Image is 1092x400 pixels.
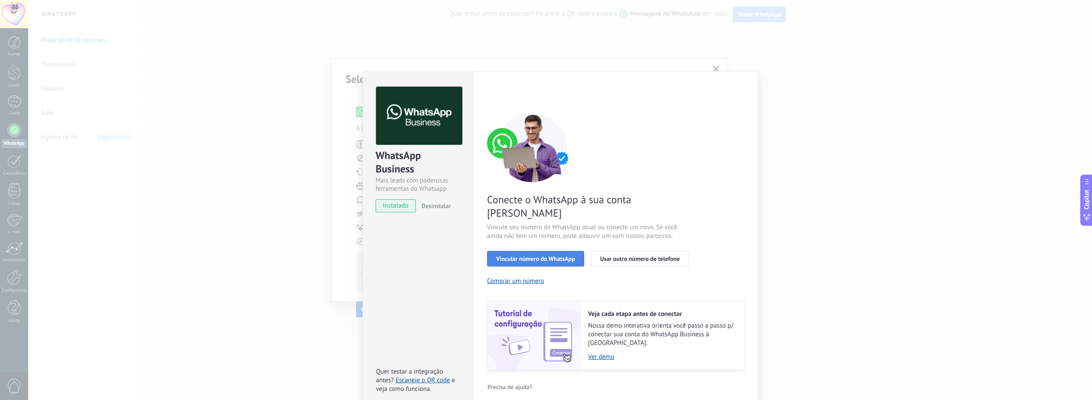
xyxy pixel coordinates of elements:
span: Precisa de ajuda? [487,384,532,390]
button: Desinstalar [418,199,451,212]
span: Copilot [1082,189,1091,209]
span: e veja como funciona. [376,376,455,393]
h2: Veja cada etapa antes de conectar [588,310,736,318]
span: Desinstalar [422,202,451,210]
a: Escaneie o QR code [396,376,450,384]
span: instalado [376,199,415,212]
button: Precisa de ajuda? [487,380,533,393]
div: WhatsApp Business [376,149,461,176]
img: logo_main.png [376,87,462,145]
button: Comprar um número [487,277,544,285]
div: Mais leads com poderosas ferramentas do Whatsapp [376,176,461,193]
span: Nossa demo interativa orienta você passo a passo p/ conectar sua conta do WhatsApp Business à [GE... [588,322,736,348]
button: Vincular número do WhatsApp [487,251,584,267]
button: Usar outro número de telefone [591,251,689,267]
span: Vincular número do WhatsApp [496,256,575,262]
span: Conecte o WhatsApp à sua conta [PERSON_NAME] [487,193,693,220]
a: Ver demo [588,353,736,361]
span: Usar outro número de telefone [600,256,680,262]
span: Vincule seu número de WhatsApp atual ou conecte um novo. Se você ainda não tem um número, pode ad... [487,223,693,241]
img: connect number [487,113,578,182]
span: Quer testar a integração antes? [376,367,443,384]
